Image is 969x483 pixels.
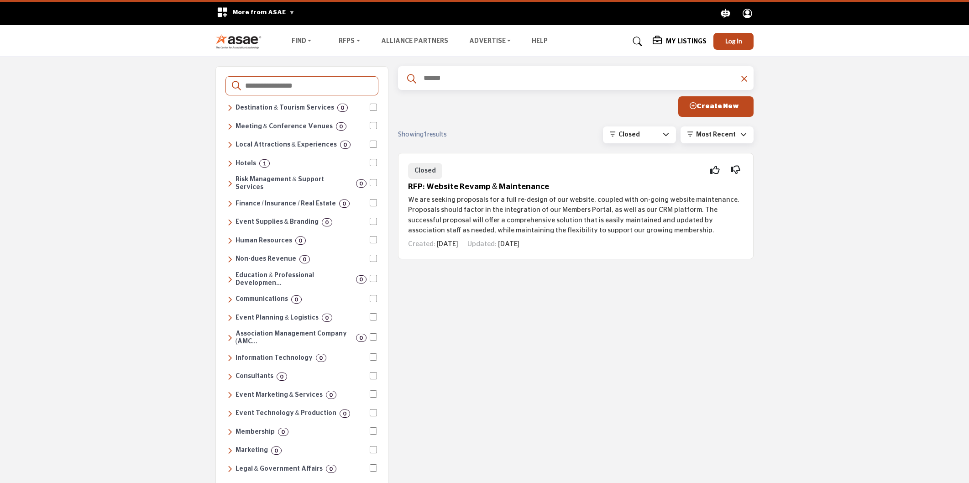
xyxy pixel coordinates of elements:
[303,256,306,262] b: 0
[236,330,353,346] h6: Professional management, strategic guidance, and operational support to help associations streaml...
[498,241,519,247] span: [DATE]
[299,237,302,244] b: 0
[236,391,323,399] h6: Strategic marketing, sponsorship sales, and tradeshow management services to maximize event visib...
[408,182,744,192] h5: RFP: Website Revamp & Maintenance
[340,123,343,130] b: 0
[236,141,337,149] h6: Entertainment, cultural, and recreational destinations that enhance visitor experiences, includin...
[408,195,744,236] p: We are seeking proposals for a full re-design of our website, coupled with on-going website maint...
[236,176,353,191] h6: Services for cancellation insurance and transportation solutions.
[467,241,497,247] span: Updated:
[370,255,377,262] input: Select Non-dues Revenue
[370,179,377,186] input: Select Risk Management & Support Services
[236,409,336,417] h6: Technology and production services, including audiovisual solutions, registration software, mobil...
[725,37,742,45] span: Log In
[236,272,353,287] h6: Training, certification, career development, and learning solutions to enhance skills, engagement...
[236,123,333,131] h6: Facilities and spaces designed for business meetings, conferences, and events.
[370,218,377,225] input: Select Event Supplies & Branding
[325,315,329,321] b: 0
[370,372,377,379] input: Select Consultants
[232,9,295,16] span: More from ASAE
[370,446,377,453] input: Select Marketing
[236,446,268,454] h6: Strategies and services for audience acquisition, branding, research, and digital and direct mark...
[322,314,332,322] div: 0 Results For Event Planning & Logistics
[398,130,505,140] div: Showing results
[424,131,427,138] span: 1
[344,142,347,148] b: 0
[236,200,336,208] h6: Financial management, accounting, insurance, banking, payroll, and real estate services to help o...
[370,409,377,416] input: Select Event Technology & Production
[370,236,377,243] input: Select Human Resources
[414,168,436,174] span: Closed
[690,103,739,110] span: Create New
[236,465,323,473] h6: Legal services, advocacy, lobbying, and government relations to support organizations in navigati...
[713,33,754,50] button: Log In
[236,295,288,303] h6: Services for messaging, public relations, video production, webinars, and content management to e...
[340,141,351,149] div: 0 Results For Local Attractions & Experiences
[370,427,377,435] input: Select Membership
[326,465,336,473] div: 0 Results For Legal & Government Affairs
[340,409,350,418] div: 0 Results For Event Technology & Production
[330,392,333,398] b: 0
[299,255,310,263] div: 0 Results For Non-dues Revenue
[666,37,707,46] h5: My Listings
[360,276,363,283] b: 0
[356,179,367,188] div: 0 Results For Risk Management & Support Services
[236,354,313,362] h6: Technology solutions, including software, cybersecurity, cloud computing, data management, and di...
[275,447,278,454] b: 0
[339,199,350,208] div: 0 Results For Finance / Insurance / Real Estate
[295,296,298,303] b: 0
[211,2,301,25] div: More from ASAE
[370,333,377,341] input: Select Association Management Company (AMC)
[215,34,266,49] img: site Logo
[291,295,302,304] div: 0 Results For Communications
[370,464,377,472] input: Select Legal & Government Affairs
[343,200,346,207] b: 0
[280,373,283,380] b: 0
[236,160,256,168] h6: Accommodations ranging from budget to luxury, offering lodging, amenities, and services tailored ...
[370,275,377,282] input: Select Education & Professional Development
[532,38,548,44] a: Help
[336,122,346,131] div: 0 Results For Meeting & Conference Venues
[325,219,329,226] b: 0
[370,390,377,398] input: Select Event Marketing & Services
[337,104,348,112] div: 0 Results For Destination & Tourism Services
[356,275,367,283] div: 0 Results For Education & Professional Development
[408,241,435,247] span: Created:
[236,104,334,112] h6: Organizations and services that promote travel, tourism, and local attractions, including visitor...
[236,255,296,263] h6: Programs like affinity partnerships, sponsorships, and other revenue-generating opportunities tha...
[696,131,736,138] span: Most Recent
[278,428,288,436] div: 0 Results For Membership
[381,38,448,44] a: Alliance Partners
[343,410,346,417] b: 0
[236,314,319,322] h6: Event planning, venue selection, and on-site management for meetings, conferences, and tradeshows.
[341,105,344,111] b: 0
[236,373,273,380] h6: Expert guidance across various areas, including technology, marketing, leadership, finance, educa...
[322,218,332,226] div: 0 Results For Event Supplies & Branding
[244,80,372,92] input: Search Categories
[370,104,377,111] input: Select Destination & Tourism Services
[370,159,377,166] input: Select Hotels
[370,141,377,148] input: Select Local Attractions & Experiences
[236,218,319,226] h6: Customized event materials such as badges, branded merchandise, lanyards, and photography service...
[236,237,292,245] h6: Services and solutions for employee management, benefits, recruiting, compliance, and workforce d...
[295,236,306,245] div: 0 Results For Human Resources
[463,35,518,48] a: Advertise
[370,353,377,361] input: Select Information Technology
[271,446,282,455] div: 0 Results For Marketing
[360,335,363,341] b: 0
[356,334,367,342] div: 0 Results For Association Management Company (AMC)
[332,35,367,48] a: RFPs
[330,466,333,472] b: 0
[316,354,326,362] div: 0 Results For Information Technology
[624,34,648,49] a: Search
[370,199,377,206] input: Select Finance / Insurance / Real Estate
[370,313,377,320] input: Select Event Planning & Logistics
[259,159,270,168] div: 1 Results For Hotels
[653,36,707,47] div: My Listings
[263,160,266,167] b: 1
[678,96,754,117] button: Create New
[277,373,287,381] div: 0 Results For Consultants
[282,429,285,435] b: 0
[360,180,363,187] b: 0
